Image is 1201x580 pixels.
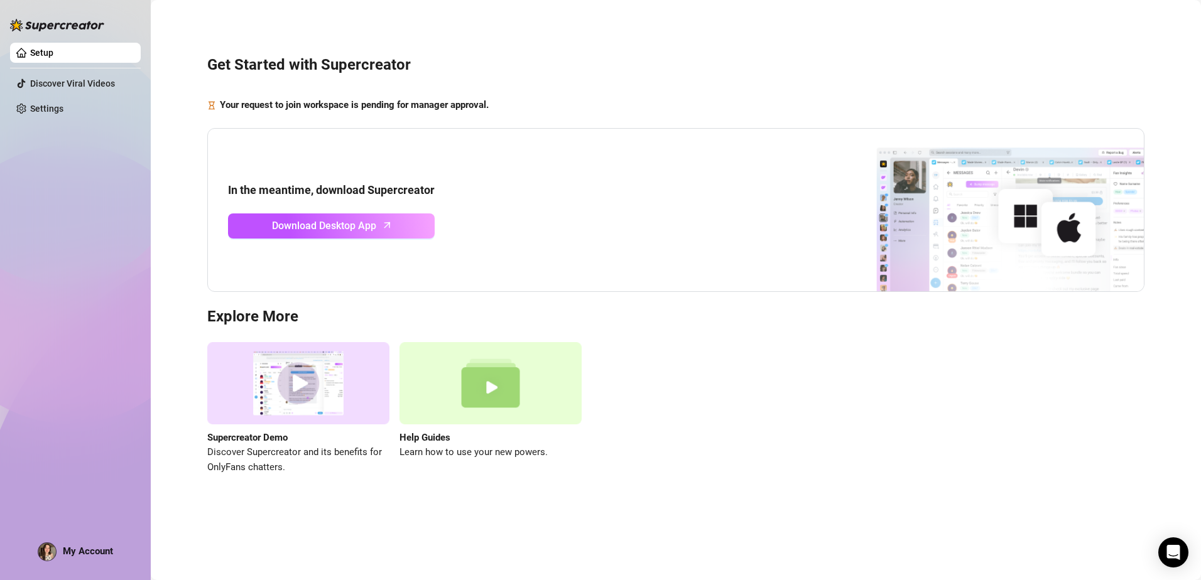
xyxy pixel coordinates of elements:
div: Open Intercom Messenger [1158,537,1188,567]
a: Setup [30,48,53,58]
img: download app [830,129,1144,292]
span: Download Desktop App [272,218,376,234]
a: Download Desktop Apparrow-up [228,213,435,239]
strong: Supercreator Demo [207,432,288,443]
a: Settings [30,104,63,114]
img: supercreator demo [207,342,389,424]
strong: Help Guides [399,432,450,443]
a: Help GuidesLearn how to use your new powers. [399,342,582,475]
strong: In the meantime, download Supercreator [228,183,435,196]
a: Supercreator DemoDiscover Supercreator and its benefits for OnlyFans chatters. [207,342,389,475]
span: Learn how to use your new powers. [399,445,582,460]
span: My Account [63,545,113,557]
a: Discover Viral Videos [30,78,115,89]
img: logo-BBDzfeDw.svg [10,19,104,31]
span: arrow-up [380,218,394,232]
span: Discover Supercreator and its benefits for OnlyFans chatters. [207,445,389,475]
span: hourglass [207,98,216,113]
img: help guides [399,342,582,424]
strong: Your request to join workspace is pending for manager approval. [220,99,489,110]
h3: Explore More [207,307,1144,327]
h3: Get Started with Supercreator [207,55,1144,75]
img: ACg8ocKNgMFFfRc6gSz3HQ5pztJwroCi83gPFAq6nb9ErikRtiounXIk=s96-c [38,543,56,561]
